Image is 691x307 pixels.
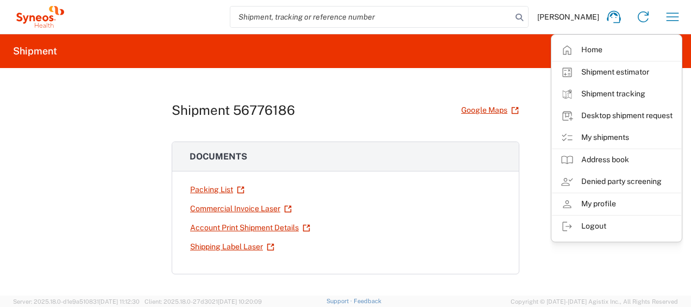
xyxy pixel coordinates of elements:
span: Client: 2025.18.0-27d3021 [145,298,262,305]
h1: Shipment 56776186 [172,102,295,118]
a: Home [552,39,681,61]
span: [PERSON_NAME] [537,12,599,22]
a: Desktop shipment request [552,105,681,127]
a: Shipment estimator [552,62,681,83]
a: Denied party screening [552,171,681,193]
a: Shipping Label Laser [190,237,275,256]
a: Packing List [190,180,245,199]
input: Shipment, tracking or reference number [230,7,512,27]
a: Logout [552,216,681,237]
a: Account Print Shipment Details [190,218,311,237]
a: Shipment tracking [552,83,681,105]
span: [DATE] 11:12:30 [99,298,140,305]
span: [DATE] 10:20:09 [218,298,262,305]
h2: Shipment [13,45,57,58]
a: My profile [552,193,681,215]
a: Commercial Invoice Laser [190,199,292,218]
a: Address book [552,149,681,171]
a: Feedback [354,298,381,304]
a: Google Maps [461,101,519,120]
span: Server: 2025.18.0-d1e9a510831 [13,298,140,305]
span: Copyright © [DATE]-[DATE] Agistix Inc., All Rights Reserved [511,297,678,306]
a: Support [326,298,354,304]
a: My shipments [552,127,681,149]
span: Documents [190,151,247,162]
